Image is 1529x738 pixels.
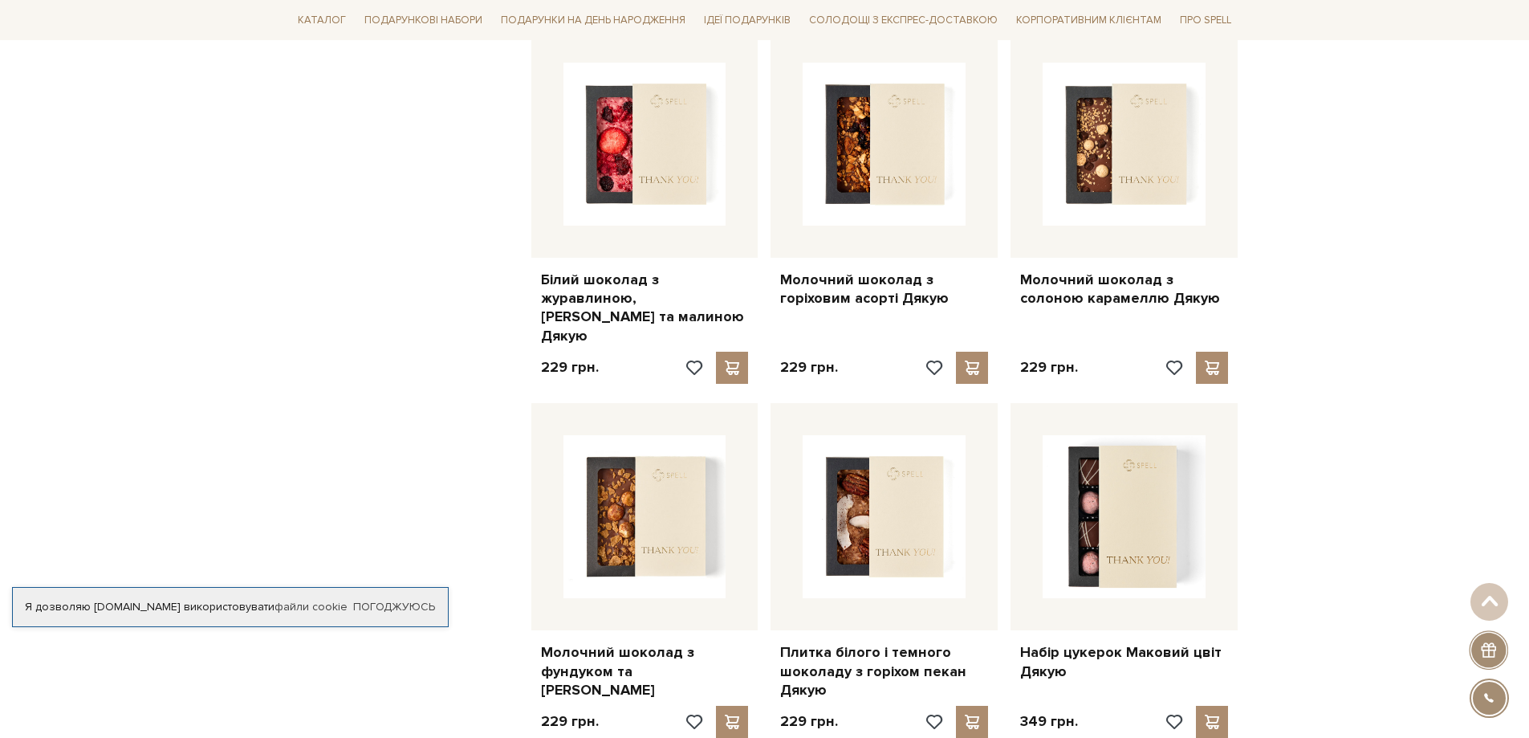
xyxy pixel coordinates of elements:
div: Я дозволяю [DOMAIN_NAME] використовувати [13,600,448,614]
p: 229 грн. [1020,358,1078,377]
p: 229 грн. [780,358,838,377]
a: Корпоративним клієнтам [1010,8,1168,33]
a: Погоджуюсь [353,600,435,614]
p: 229 грн. [541,712,599,731]
a: файли cookie [274,600,348,614]
a: Молочний шоколад з солоною карамеллю Дякую [1020,271,1228,308]
a: Білий шоколад з журавлиною, [PERSON_NAME] та малиною Дякую [541,271,749,346]
a: Молочний шоколад з горіховим асорті Дякую [780,271,988,308]
p: 349 грн. [1020,712,1078,731]
p: 229 грн. [780,712,838,731]
a: Набір цукерок Маковий цвіт Дякую [1020,643,1228,681]
a: Молочний шоколад з фундуком та [PERSON_NAME] [541,643,749,699]
a: Ідеї подарунків [697,8,797,33]
a: Солодощі з експрес-доставкою [803,6,1004,34]
a: Каталог [291,8,352,33]
a: Про Spell [1173,8,1238,33]
p: 229 грн. [541,358,599,377]
a: Плитка білого і темного шоколаду з горіхом пекан Дякую [780,643,988,699]
a: Подарункові набори [358,8,489,33]
a: Подарунки на День народження [494,8,692,33]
